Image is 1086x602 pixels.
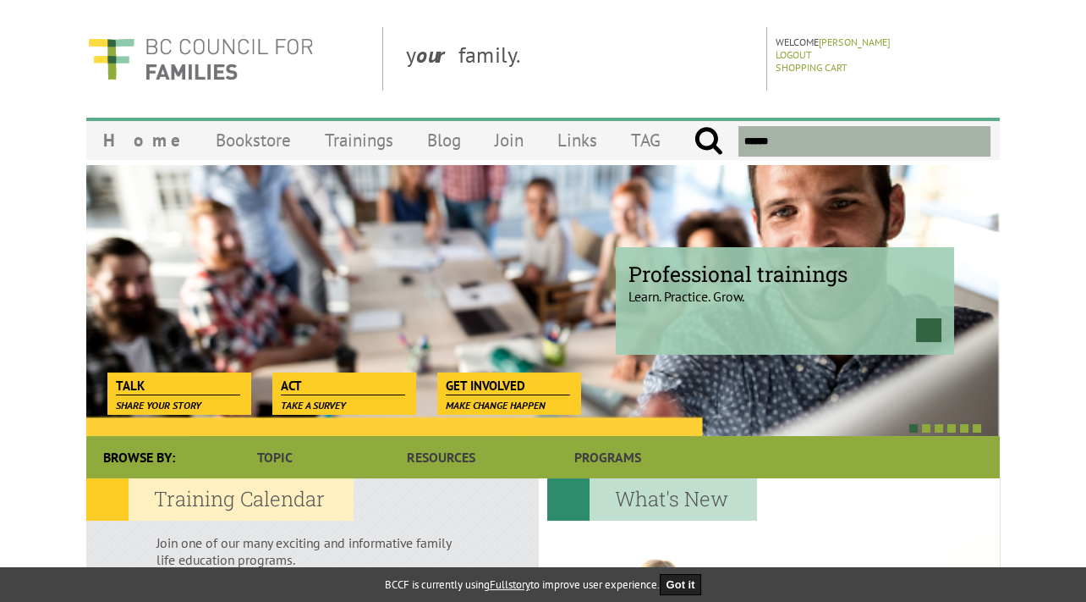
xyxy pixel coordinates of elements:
[446,399,546,411] span: Make change happen
[446,377,570,395] span: Get Involved
[694,126,723,157] input: Submit
[660,574,702,595] button: Got it
[776,36,995,48] p: Welcome
[628,260,941,288] span: Professional trainings
[116,399,201,411] span: Share your story
[86,120,199,160] a: Home
[281,399,346,411] span: Take a survey
[358,436,524,478] a: Resources
[490,577,530,592] a: Fullstory
[199,120,308,160] a: Bookstore
[272,373,414,396] a: Act Take a survey
[628,273,941,305] p: Learn. Practice. Grow.
[86,27,315,91] img: BC Council for FAMILIES
[308,120,410,160] a: Trainings
[478,120,540,160] a: Join
[86,478,354,521] h2: Training Calendar
[192,436,358,478] a: Topic
[107,373,249,396] a: Talk Share your story
[437,373,579,396] a: Get Involved Make change happen
[416,41,458,69] strong: our
[819,36,891,48] a: [PERSON_NAME]
[410,120,478,160] a: Blog
[281,377,405,395] span: Act
[86,436,192,478] div: Browse By:
[156,534,469,568] p: Join one of our many exciting and informative family life education programs.
[776,48,812,61] a: Logout
[547,478,757,521] h2: What's New
[524,436,690,478] a: Programs
[116,377,240,395] span: Talk
[392,27,767,91] div: y family.
[540,120,614,160] a: Links
[776,61,847,74] a: Shopping Cart
[614,120,677,160] a: TAG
